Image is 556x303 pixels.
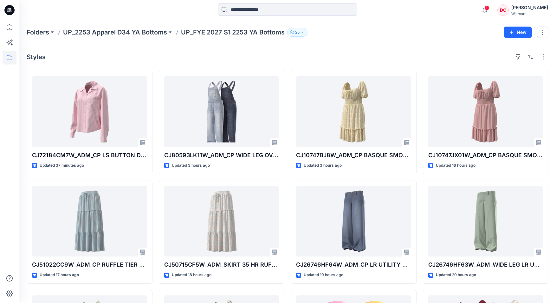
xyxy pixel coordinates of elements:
p: CJ80593LK11W_ADM_CP WIDE LEG OVERALL [164,151,279,160]
a: Folders [27,28,49,37]
p: CJ10747JX01W_ADM_CP BASQUE SMOCKED WAIST MINI DRESS [428,151,543,160]
p: Updated 17 hours ago [40,272,79,278]
p: Updated 16 hours ago [436,162,475,169]
p: CJ26746HF64W_ADM_CP LR UTILITY CARGO WIDE LEG [296,260,411,269]
h4: Styles [27,53,46,61]
div: [PERSON_NAME] [511,4,548,11]
a: CJ26746HF64W_ADM_CP LR UTILITY CARGO WIDE LEG [296,186,411,257]
a: CJ10747JX01W_ADM_CP BASQUE SMOCKED WAIST MINI DRESS [428,76,543,147]
p: CJ72184CM7W_ADM_CP LS BUTTON DOWN [32,151,147,160]
a: CJ10747BJ8W_ADM_CP BASQUE SMOCKED WAIST MINI DRESS [296,76,411,147]
a: CJ72184CM7W_ADM_CP LS BUTTON DOWN [32,76,147,147]
p: Updated 19 hours ago [304,272,343,278]
p: CJ26746HF63W_ADM_WIDE LEG LR UTILITY CARGO [428,260,543,269]
button: New [504,27,532,38]
p: Updated 20 hours ago [436,272,476,278]
div: DC [497,4,509,16]
p: Updated 37 minutes ago [40,162,84,169]
p: CJ50715CF5W_ADM_SKIRT 35 HR RUFFLE TIER [164,260,279,269]
p: Updated 3 hours ago [304,162,342,169]
div: Walmart [511,11,548,16]
a: CJ50715CF5W_ADM_SKIRT 35 HR RUFFLE TIER [164,186,279,257]
span: 1 [484,5,489,10]
a: CJ51022CC9W_ADM_CP RUFFLE TIER SKIRT [32,186,147,257]
p: CJ51022CC9W_ADM_CP RUFFLE TIER SKIRT [32,260,147,269]
a: CJ26746HF63W_ADM_WIDE LEG LR UTILITY CARGO [428,186,543,257]
p: CJ10747BJ8W_ADM_CP BASQUE SMOCKED WAIST MINI DRESS [296,151,411,160]
p: Updated 3 hours ago [172,162,210,169]
p: UP_FYE 2027 S1 2253 YA Bottoms [181,28,285,37]
a: CJ80593LK11W_ADM_CP WIDE LEG OVERALL [164,76,279,147]
a: UP_2253 Apparel D34 YA Bottoms [63,28,167,37]
p: Updated 18 hours ago [172,272,211,278]
p: 25 [295,29,300,36]
button: 25 [287,28,307,37]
